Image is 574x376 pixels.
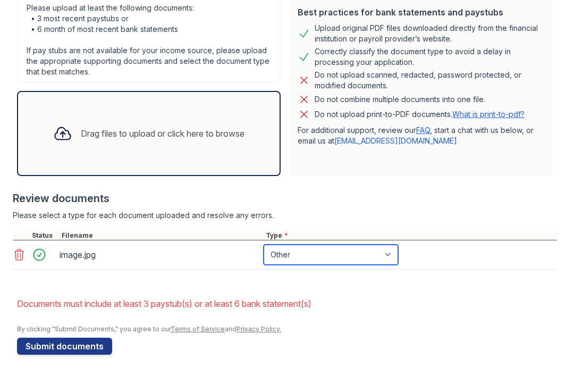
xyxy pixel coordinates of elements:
[171,325,225,333] a: Terms of Service
[315,93,485,106] div: Do not combine multiple documents into one file.
[60,231,264,240] div: Filename
[315,70,544,91] div: Do not upload scanned, redacted, password protected, or modified documents.
[264,231,557,240] div: Type
[17,293,557,314] li: Documents must include at least 3 paystub(s) or at least 6 bank statement(s)
[315,46,544,68] div: Correctly classify the document type to avoid a delay in processing your application.
[334,136,457,145] a: [EMAIL_ADDRESS][DOMAIN_NAME]
[452,110,525,119] a: What is print-to-pdf?
[17,325,557,333] div: By clicking "Submit Documents," you agree to our and
[13,210,557,221] div: Please select a type for each document uploaded and resolve any errors.
[17,338,112,355] button: Submit documents
[298,6,544,19] div: Best practices for bank statements and paystubs
[30,231,60,240] div: Status
[315,109,525,120] p: Do not upload print-to-PDF documents.
[81,127,244,140] div: Drag files to upload or click here to browse
[416,126,430,135] a: FAQ
[13,191,557,206] div: Review documents
[60,246,259,263] div: image.jpg
[298,125,544,146] p: For additional support, review our , start a chat with us below, or email us at
[237,325,281,333] a: Privacy Policy.
[315,23,544,44] div: Upload original PDF files downloaded directly from the financial institution or payroll provider’...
